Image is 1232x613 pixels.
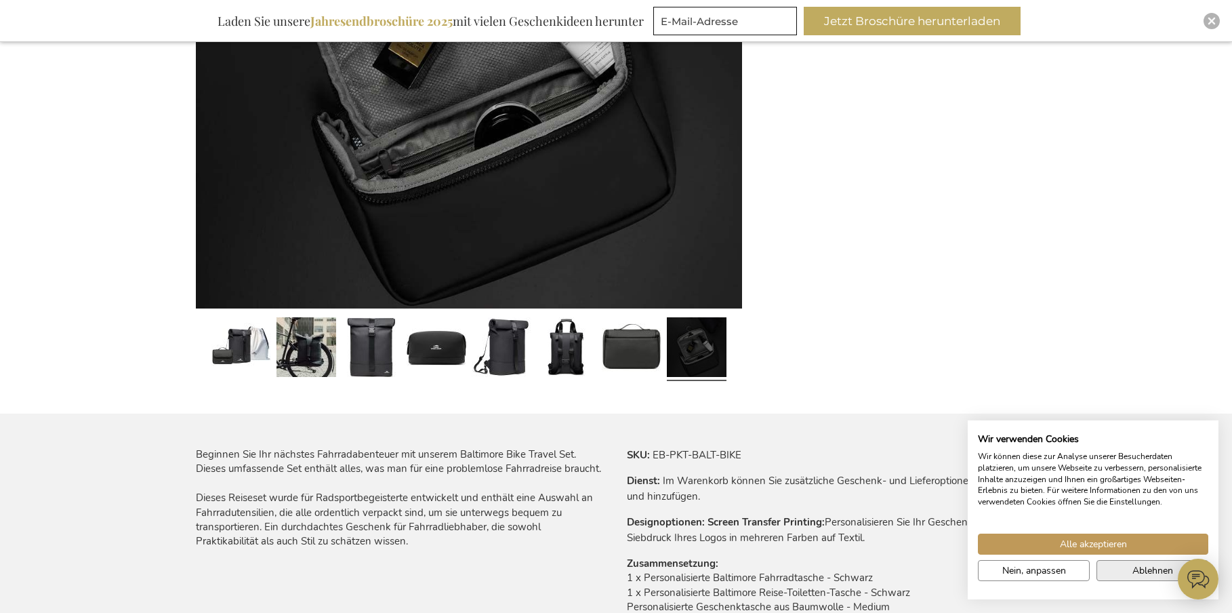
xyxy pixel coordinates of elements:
[978,534,1208,555] button: Akzeptieren Sie alle cookies
[804,7,1021,35] button: Jetzt Broschüre herunterladen
[211,312,271,387] a: Baltimore Bike Travel Set
[407,312,466,387] a: Baltimore Fahrrad-Reiseset
[1178,559,1218,599] iframe: belco-activator-frame
[978,451,1208,508] p: Wir können diese zur Analyse unserer Besucherdaten platzieren, um unsere Webseite zu verbessern, ...
[472,312,531,387] a: Baltimore Fahrrad-Reiseset
[310,13,453,29] b: Jahresendbroschüre 2025
[211,7,650,35] div: Laden Sie unsere mit vielen Geschenkideen herunter
[537,312,596,387] a: Baltimore Fahrrad-Reiseset
[667,312,726,387] a: Baltimore Fahrrad-Reiseset
[1096,560,1208,581] button: Alle verweigern cookies
[1204,13,1220,29] div: Close
[1002,563,1066,578] span: Nein, anpassen
[1060,537,1127,551] span: Alle akzeptieren
[276,312,336,387] a: Baltimore Bike Travel Set
[653,7,797,35] input: E-Mail-Adresse
[978,433,1208,446] h2: Wir verwenden Cookies
[978,560,1090,581] button: cookie Einstellungen anpassen
[342,312,401,387] a: Baltimore Fahrrad-Reiseset
[196,448,605,549] div: Beginnen Sie Ihr nächstes Fahrradabenteuer mit unserem Baltimore Bike Travel Set. Dieses umfassen...
[707,515,825,529] strong: Screen Transfer Printing:
[1132,563,1173,578] span: Ablehnen
[653,7,801,39] form: marketing offers and promotions
[1208,17,1216,25] img: Close
[602,312,661,387] a: Baltimore Fahrrad-Reiseset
